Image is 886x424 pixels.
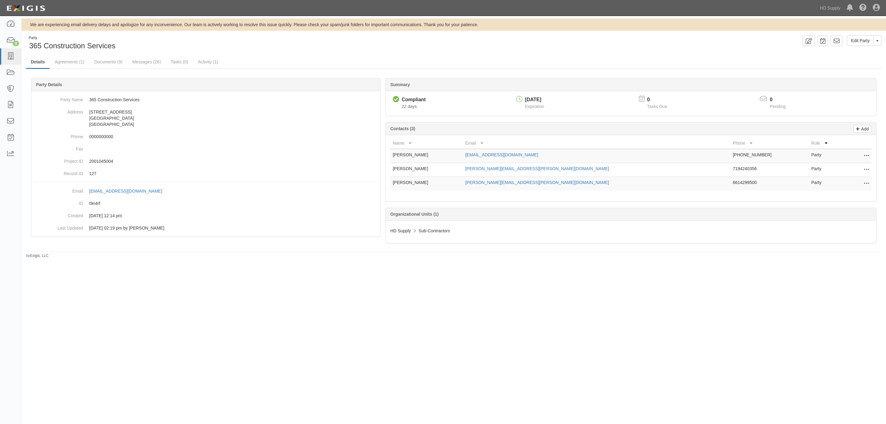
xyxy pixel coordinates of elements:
td: [PERSON_NAME] [390,163,463,177]
a: Agreements (1) [50,56,89,68]
td: 7194240356 [730,163,809,177]
dd: 12/22/2023 12:14 pm [34,210,378,222]
b: Contacts (3) [390,126,415,131]
dt: Phone [34,130,83,140]
p: 0 [647,96,675,103]
dd: 365 Construction Services [34,94,378,106]
span: Sub-Contractors [419,228,450,233]
a: [EMAIL_ADDRESS][DOMAIN_NAME] [465,152,538,157]
small: by [26,253,49,258]
div: [DATE] [525,96,544,103]
a: Activity (1) [194,56,223,68]
i: Compliant [393,96,399,103]
td: Party [809,163,847,177]
dd: 0000000000 [34,130,378,143]
dd: 04/04/2024 02:19 pm by Wonda Arbedul [34,222,378,234]
a: [PERSON_NAME][EMAIL_ADDRESS][PERSON_NAME][DOMAIN_NAME] [465,166,609,171]
i: Help Center - Complianz [859,4,867,12]
a: [PERSON_NAME][EMAIL_ADDRESS][PERSON_NAME][DOMAIN_NAME] [465,180,609,185]
th: Role [809,138,847,149]
th: Phone [730,138,809,149]
a: HD Supply [817,2,844,14]
div: Compliant [402,96,426,103]
a: Edit Party [847,35,874,46]
dt: ID [34,197,83,206]
b: Summary [390,82,410,87]
span: HD Supply [390,228,411,233]
div: 365 Construction Services [26,35,449,51]
td: Party [809,149,847,163]
td: [PERSON_NAME] [390,149,463,163]
span: Pending [770,104,785,109]
div: Party [29,35,115,41]
a: Add [853,125,872,133]
dt: Fax [34,143,83,152]
dt: Address [34,106,83,115]
dt: Email [34,185,83,194]
td: [PHONE_NUMBER] [730,149,809,163]
div: We are experiencing email delivery delays and apologize for any inconvenience. Our team is active... [22,22,886,28]
p: 0 [770,96,793,103]
dt: Created [34,210,83,219]
img: logo-5460c22ac91f19d4615b14bd174203de0afe785f0fc80cf4dbbc73dc1793850b.png [5,3,47,14]
th: Email [463,138,730,149]
b: Organizational Units (1) [390,212,439,217]
span: Expiration [525,104,544,109]
div: [EMAIL_ADDRESS][DOMAIN_NAME] [89,188,162,194]
td: [PERSON_NAME] [390,177,463,191]
span: Tasks Due [647,104,667,109]
span: Since 07/30/2025 [402,104,417,109]
span: 365 Construction Services [29,42,115,50]
a: [EMAIL_ADDRESS][DOMAIN_NAME] [89,189,169,194]
dd: t9n4rf [34,197,378,210]
a: Messages (26) [128,56,166,68]
dt: Last Updated [34,222,83,231]
dt: Project ID [34,155,83,164]
div: 4 [13,41,19,46]
p: Add [860,125,869,132]
a: Documents (9) [90,56,127,68]
dd: [STREET_ADDRESS] [GEOGRAPHIC_DATA] [GEOGRAPHIC_DATA] [34,106,378,130]
a: Details [26,56,50,69]
a: Exigis, LLC [30,254,49,258]
b: Party Details [36,82,62,87]
a: Tasks (0) [166,56,193,68]
td: Party [809,177,847,191]
dt: Party Name [34,94,83,103]
td: 6614299500 [730,177,809,191]
th: Name [390,138,463,149]
p: 127 [89,170,378,177]
dt: Record ID [34,167,83,177]
p: 2001045004 [89,158,378,164]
